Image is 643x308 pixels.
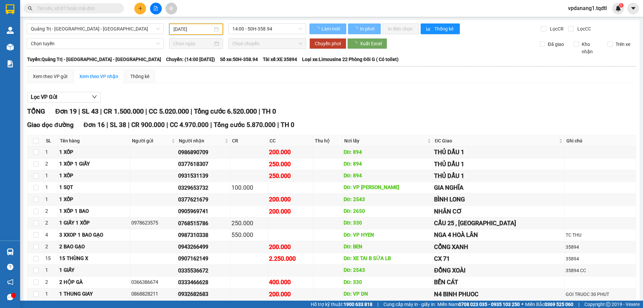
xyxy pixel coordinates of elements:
div: 0377621679 [178,195,229,204]
span: copyright [606,302,611,307]
span: Xuất Excel [360,40,382,47]
div: THỦ DẦU 1 [434,171,563,181]
button: Chuyển phơi [309,38,346,49]
div: 1 GIẤY 1 XỐP [59,219,129,227]
span: down [92,94,97,100]
div: DĐ: 330 [344,279,432,287]
input: Chọn ngày [173,40,213,47]
span: Quảng Trị - Bình Dương - Bình Phước [31,24,160,34]
div: 4 [45,231,57,239]
div: 250.000 [269,160,312,169]
span: | [377,301,378,308]
div: 2 BAO GẠO [59,243,129,251]
span: | [191,107,192,115]
div: 100.000 [231,183,267,192]
div: 2 [45,160,57,168]
div: 15 THÙNG X [59,255,129,263]
span: vpdanang1.tqdtl [563,4,612,12]
div: Xem theo VP gửi [33,73,67,80]
span: SL 43 [82,107,98,115]
div: 2 [45,207,57,215]
div: THỦ DẦU 1 [434,147,563,157]
div: 200.000 [269,207,312,216]
div: 0868828211 [131,290,176,298]
span: Chuyến: (14:00 [DATE]) [166,56,215,63]
span: bar-chart [426,26,432,32]
strong: 0369 525 060 [545,302,573,307]
button: Làm mới [309,23,346,34]
button: caret-down [627,3,639,14]
div: 2 HỘP GÀ [59,279,129,287]
sup: 1 [619,3,624,8]
div: 1 XỐP 1 BAO [59,207,129,215]
div: 35894 [566,243,635,251]
div: GIA NGHĨA [434,183,563,192]
span: Lọc CC [575,25,592,33]
th: SL [44,135,58,146]
span: | [128,121,130,129]
span: file-add [153,6,158,11]
span: message [7,294,13,300]
span: Lọc VP Gửi [31,93,57,101]
div: 15 [45,255,57,263]
div: 1 THUNG GIAY [59,290,129,298]
span: TH 0 [262,107,276,115]
div: DĐ: 330 [344,219,432,227]
b: Tuyến: Quảng Trị - [GEOGRAPHIC_DATA] - [GEOGRAPHIC_DATA] [27,57,161,62]
span: loading [315,26,320,31]
div: DĐ: 894 [344,160,432,168]
span: Đơn 19 [55,107,77,115]
button: In đơn chọn [382,23,419,34]
span: TỔNG [27,107,45,115]
span: ĐC Giao [435,137,557,144]
span: SL 38 [110,121,126,129]
div: DĐ: 2543 [344,266,432,274]
span: plus [138,6,143,11]
span: question-circle [7,264,13,270]
span: | [100,107,102,115]
span: Nơi lấy [344,137,426,144]
div: 0335536672 [178,266,229,275]
img: warehouse-icon [7,44,14,51]
span: | [145,107,147,115]
button: file-add [150,3,162,14]
div: 0768515786 [178,219,229,228]
div: 0329653732 [178,184,229,192]
th: Ghi chú [565,135,636,146]
span: Kho nhận [579,41,602,55]
div: TC THU [566,231,635,239]
strong: 0708 023 035 - 0935 103 250 [458,302,520,307]
button: aim [165,3,177,14]
div: ĐỒNG XOÀI [434,266,563,275]
div: 0986890709 [178,148,229,157]
span: Làm mới [321,25,341,33]
th: Tên hàng [58,135,130,146]
button: bar-chartThống kê [421,23,460,34]
div: 250.000 [231,219,267,228]
span: aim [169,6,173,11]
span: Người gửi [132,137,170,144]
div: DĐ: VP DN [344,290,432,298]
span: Miền Nam [437,301,520,308]
div: 200.000 [269,195,312,204]
span: CC 5.020.000 [149,107,189,115]
div: DĐ: VP [PERSON_NAME] [344,184,432,192]
button: In phơi [348,23,381,34]
img: warehouse-icon [7,27,14,34]
div: 0987310338 [178,231,229,239]
div: THỦ DẦU 1 [434,160,563,169]
span: | [106,121,108,129]
button: plus [134,3,146,14]
span: | [210,121,212,129]
div: DĐ: 894 [344,148,432,157]
div: DĐ: 2543 [344,196,432,204]
span: caret-down [630,5,636,11]
div: 35894 CC [566,267,635,274]
button: Xuất Excel [347,38,387,49]
div: 1 XỐP 1 GIẤY [59,160,129,168]
div: DĐ: 894 [344,172,432,180]
div: BẾN CÁT [434,278,563,287]
div: 1 [45,266,57,274]
div: DĐ: 2650 [344,207,432,215]
div: 1 SỌT [59,184,129,192]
